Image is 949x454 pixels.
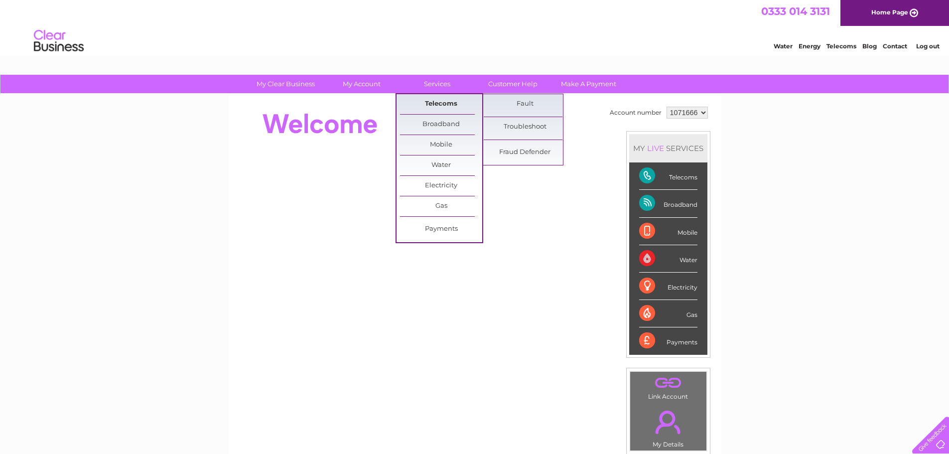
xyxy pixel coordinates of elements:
[633,374,704,392] a: .
[400,155,482,175] a: Water
[774,42,793,50] a: Water
[826,42,856,50] a: Telecoms
[645,144,666,153] div: LIVE
[639,273,697,300] div: Electricity
[547,75,630,93] a: Make A Payment
[33,26,84,56] img: logo.png
[320,75,403,93] a: My Account
[883,42,907,50] a: Contact
[639,218,697,245] div: Mobile
[630,402,707,451] td: My Details
[630,371,707,403] td: Link Account
[472,75,554,93] a: Customer Help
[639,162,697,190] div: Telecoms
[400,115,482,135] a: Broadband
[629,134,707,162] div: MY SERVICES
[400,196,482,216] a: Gas
[240,5,710,48] div: Clear Business is a trading name of Verastar Limited (registered in [GEOGRAPHIC_DATA] No. 3667643...
[639,327,697,354] div: Payments
[400,94,482,114] a: Telecoms
[799,42,820,50] a: Energy
[639,245,697,273] div: Water
[639,190,697,217] div: Broadband
[400,219,482,239] a: Payments
[400,176,482,196] a: Electricity
[862,42,877,50] a: Blog
[761,5,830,17] a: 0333 014 3131
[484,143,566,162] a: Fraud Defender
[607,104,664,121] td: Account number
[400,135,482,155] a: Mobile
[484,94,566,114] a: Fault
[633,405,704,440] a: .
[396,75,478,93] a: Services
[639,300,697,327] div: Gas
[484,117,566,137] a: Troubleshoot
[916,42,940,50] a: Log out
[245,75,327,93] a: My Clear Business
